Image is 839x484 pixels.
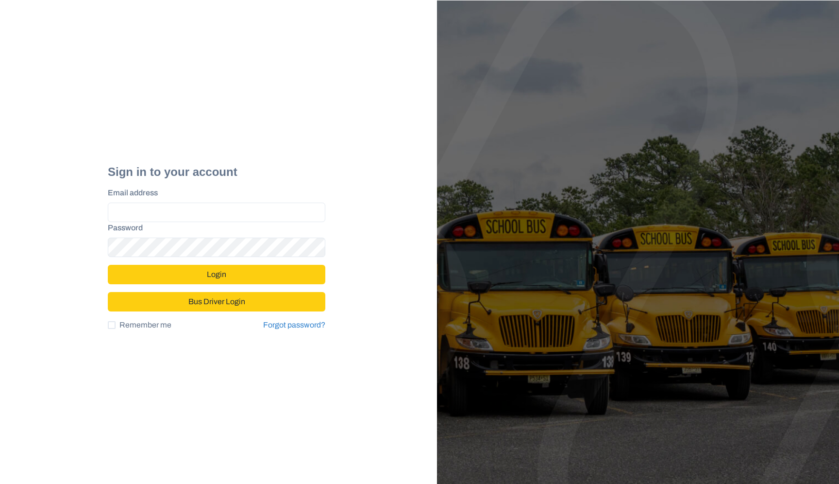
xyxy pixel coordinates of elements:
button: Bus Driver Login [108,292,325,311]
button: Login [108,265,325,284]
a: Bus Driver Login [108,293,325,301]
label: Password [108,222,319,234]
span: Remember me [119,319,171,331]
label: Email address [108,187,319,199]
h2: Sign in to your account [108,165,325,179]
a: Forgot password? [263,321,325,329]
a: Forgot password? [263,319,325,331]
